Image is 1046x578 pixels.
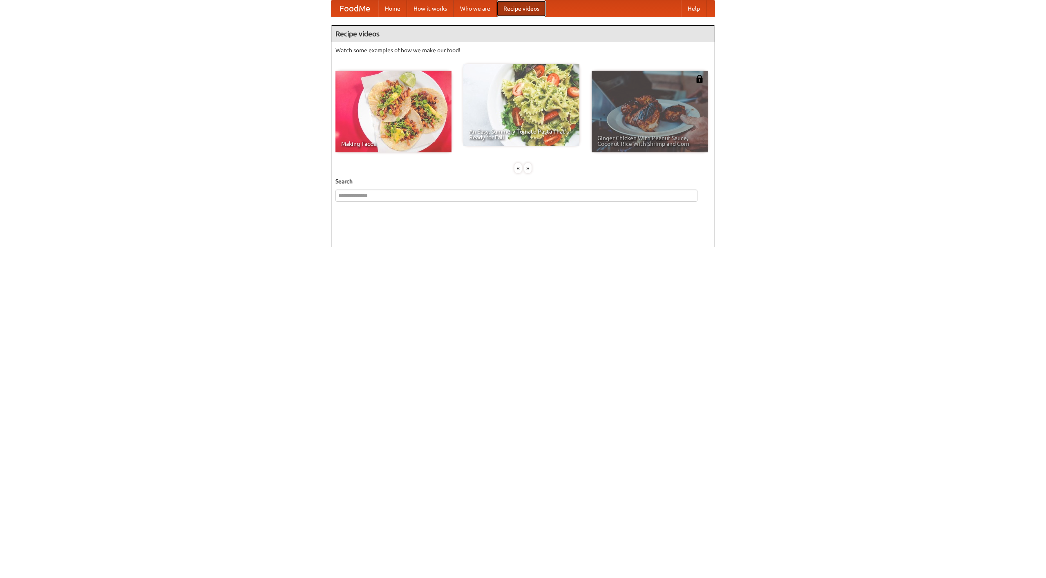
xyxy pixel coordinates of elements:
a: An Easy, Summery Tomato Pasta That's Ready for Fall [463,64,579,146]
a: Recipe videos [497,0,546,17]
span: Making Tacos [341,141,446,147]
a: FoodMe [331,0,378,17]
a: Making Tacos [335,71,451,152]
p: Watch some examples of how we make our food! [335,46,711,54]
a: How it works [407,0,454,17]
div: » [524,163,532,173]
h5: Search [335,177,711,185]
a: Help [681,0,706,17]
h4: Recipe videos [331,26,715,42]
div: « [514,163,522,173]
img: 483408.png [695,75,704,83]
a: Home [378,0,407,17]
span: An Easy, Summery Tomato Pasta That's Ready for Fall [469,129,574,140]
a: Who we are [454,0,497,17]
